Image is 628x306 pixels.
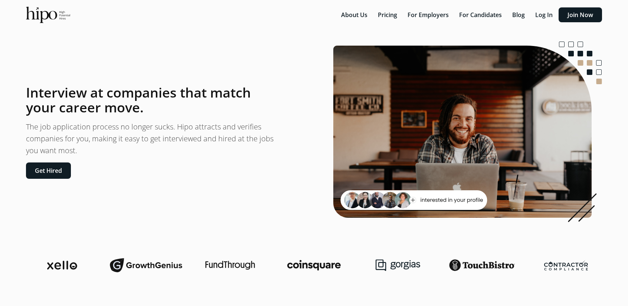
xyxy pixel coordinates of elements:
[449,259,515,271] img: touchbistro-logo
[47,261,77,270] img: xello-logo
[531,11,559,19] a: Log In
[26,7,70,23] img: official-logo
[26,162,71,179] button: Get Hired
[508,7,529,22] button: Blog
[455,7,506,22] button: For Candidates
[373,7,402,22] button: Pricing
[403,7,453,22] button: For Employers
[333,42,602,222] img: landing-image
[508,11,531,19] a: Blog
[531,7,557,22] button: Log In
[559,11,602,19] a: Join Now
[287,260,341,270] img: coinsquare-logo
[373,11,403,19] a: Pricing
[205,261,255,270] img: fundthrough-logo
[110,258,182,273] img: growthgenius-logo
[337,11,373,19] a: About Us
[26,85,275,115] h1: Interview at companies that match your career move.
[403,11,455,19] a: For Employers
[337,7,372,22] button: About Us
[26,121,275,157] p: The job application process no longer sucks. Hipo attracts and verifies companies for you, making...
[544,260,588,270] img: contractor-compliance-logo
[559,7,602,22] button: Join Now
[376,259,420,271] img: gorgias-logo
[455,11,508,19] a: For Candidates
